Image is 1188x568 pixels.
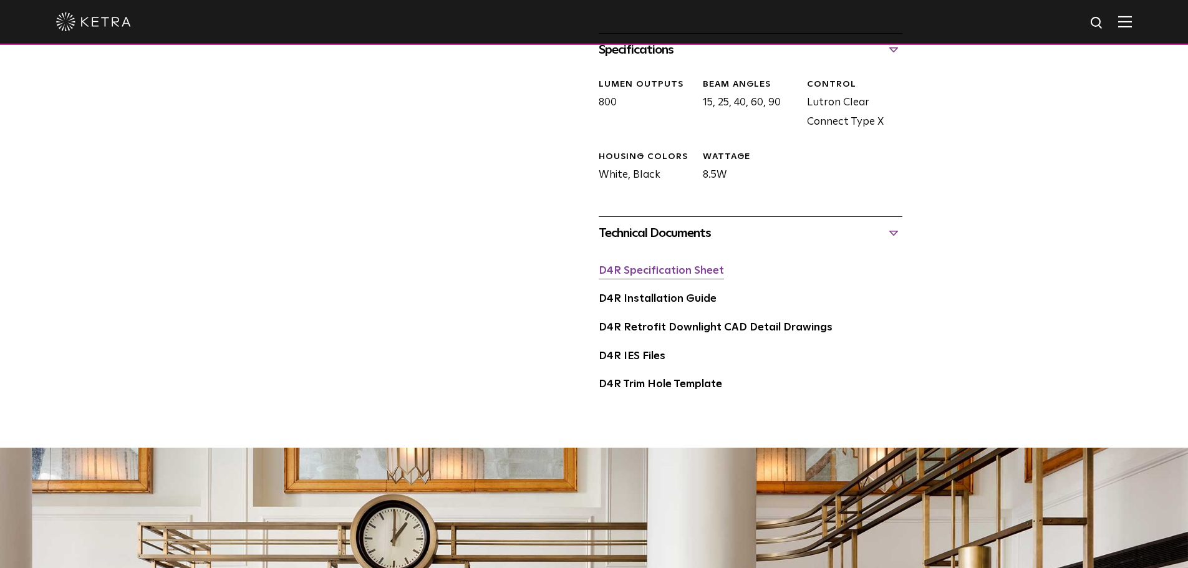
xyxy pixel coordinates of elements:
[589,151,693,185] div: White, Black
[599,223,902,243] div: Technical Documents
[807,79,902,91] div: CONTROL
[703,151,798,163] div: WATTAGE
[1089,16,1105,31] img: search icon
[599,379,722,390] a: D4R Trim Hole Template
[599,79,693,91] div: LUMEN OUTPUTS
[599,351,665,362] a: D4R IES Files
[599,40,902,60] div: Specifications
[693,79,798,132] div: 15, 25, 40, 60, 90
[599,151,693,163] div: HOUSING COLORS
[599,294,717,304] a: D4R Installation Guide
[589,79,693,132] div: 800
[1118,16,1132,27] img: Hamburger%20Nav.svg
[599,266,724,276] a: D4R Specification Sheet
[798,79,902,132] div: Lutron Clear Connect Type X
[693,151,798,185] div: 8.5W
[56,12,131,31] img: ketra-logo-2019-white
[703,79,798,91] div: Beam Angles
[599,322,833,333] a: D4R Retrofit Downlight CAD Detail Drawings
